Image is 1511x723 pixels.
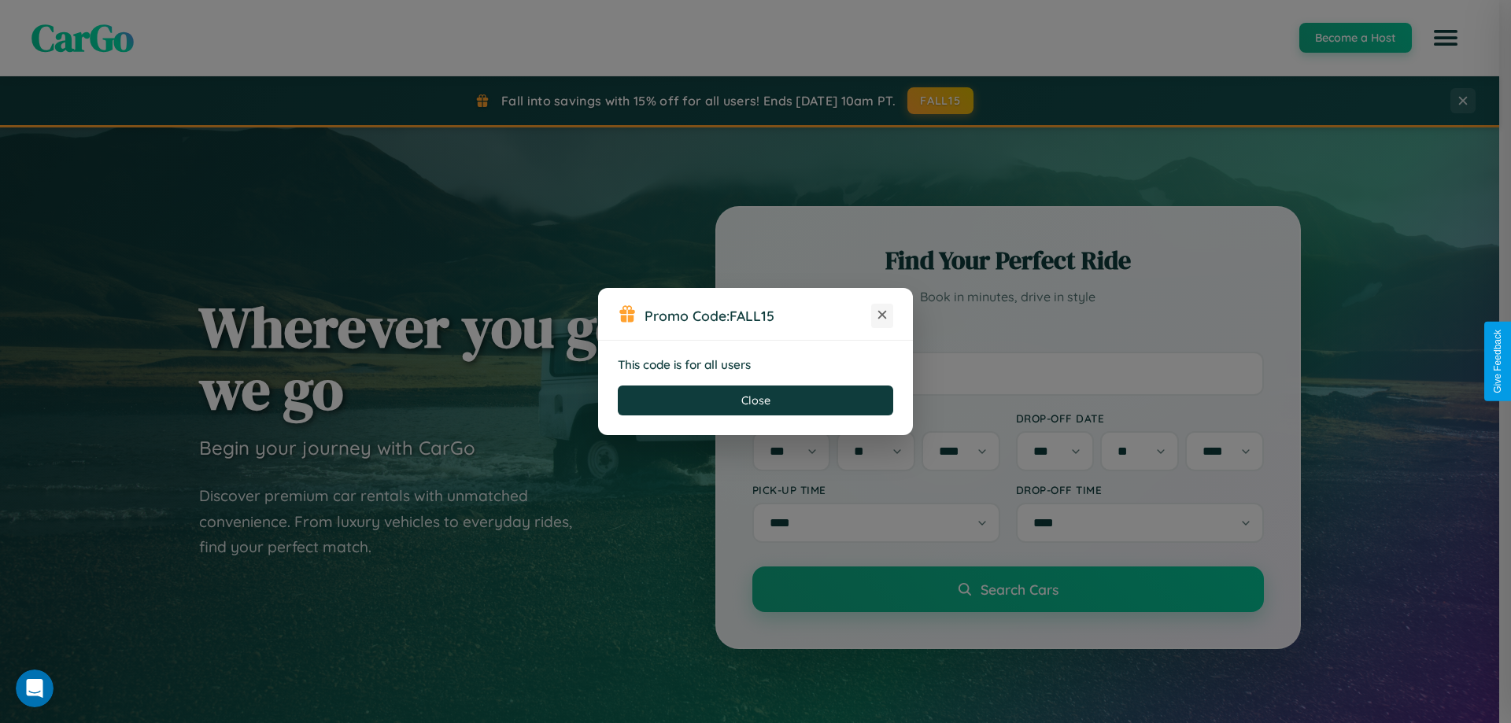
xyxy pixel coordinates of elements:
iframe: Intercom live chat [16,670,54,707]
button: Close [618,385,893,415]
strong: This code is for all users [618,357,751,372]
h3: Promo Code: [645,307,871,324]
b: FALL15 [730,307,774,324]
div: Give Feedback [1492,330,1503,393]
